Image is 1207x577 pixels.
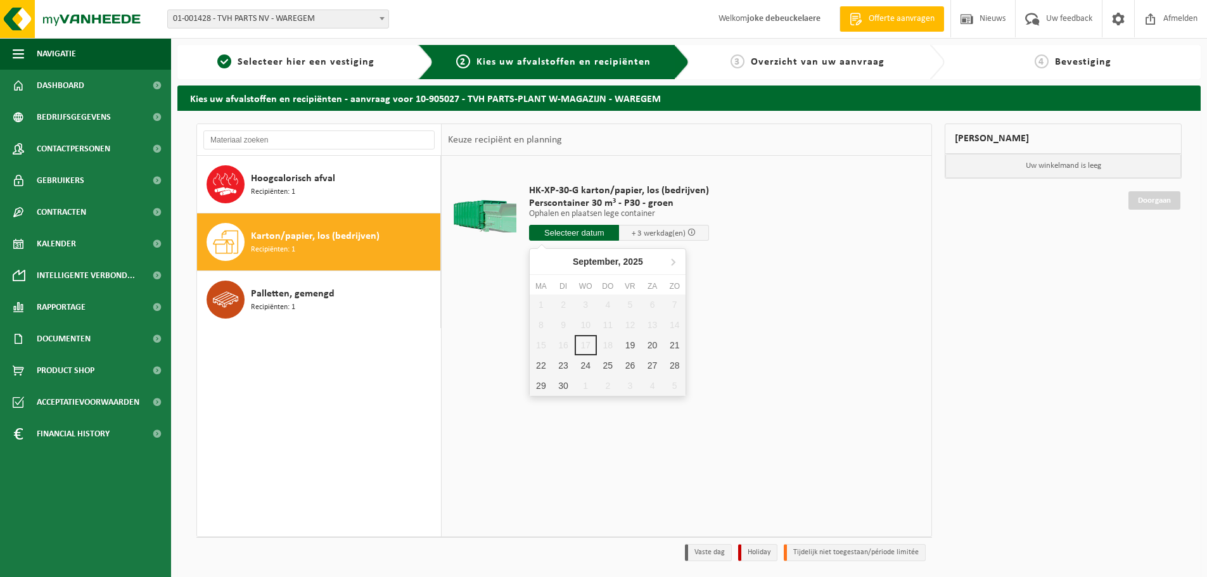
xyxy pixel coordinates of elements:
[251,286,335,301] span: Palletten, gemengd
[37,165,84,196] span: Gebruikers
[945,154,1181,178] p: Uw winkelmand is leeg
[251,171,335,186] span: Hoogcalorisch afval
[632,229,686,238] span: + 3 werkdag(en)
[663,355,686,376] div: 28
[529,184,709,197] span: HK-XP-30-G karton/papier, los (bedrijven)
[251,229,380,244] span: Karton/papier, los (bedrijven)
[217,54,231,68] span: 1
[575,280,597,293] div: wo
[641,335,663,355] div: 20
[641,280,663,293] div: za
[575,376,597,396] div: 1
[197,156,441,213] button: Hoogcalorisch afval Recipiënten: 1
[184,54,408,70] a: 1Selecteer hier een vestiging
[168,10,388,28] span: 01-001428 - TVH PARTS NV - WAREGEM
[623,257,643,266] i: 2025
[37,133,110,165] span: Contactpersonen
[177,86,1201,110] h2: Kies uw afvalstoffen en recipiënten - aanvraag voor 10-905027 - TVH PARTS-PLANT W-MAGAZIJN - WAREGEM
[641,355,663,376] div: 27
[552,376,574,396] div: 30
[251,186,295,198] span: Recipiënten: 1
[167,10,389,29] span: 01-001428 - TVH PARTS NV - WAREGEM
[1128,191,1180,210] a: Doorgaan
[529,225,619,241] input: Selecteer datum
[747,14,821,23] strong: joke debeuckelaere
[456,54,470,68] span: 2
[442,124,568,156] div: Keuze recipiënt en planning
[530,355,552,376] div: 22
[530,280,552,293] div: ma
[1035,54,1049,68] span: 4
[597,355,619,376] div: 25
[597,280,619,293] div: do
[597,376,619,396] div: 2
[37,260,135,291] span: Intelligente verbond...
[619,355,641,376] div: 26
[751,57,884,67] span: Overzicht van uw aanvraag
[251,244,295,256] span: Recipiënten: 1
[37,38,76,70] span: Navigatie
[619,280,641,293] div: vr
[619,376,641,396] div: 3
[37,323,91,355] span: Documenten
[37,70,84,101] span: Dashboard
[197,271,441,328] button: Palletten, gemengd Recipiënten: 1
[865,13,938,25] span: Offerte aanvragen
[37,101,111,133] span: Bedrijfsgegevens
[575,355,597,376] div: 24
[37,418,110,450] span: Financial History
[552,355,574,376] div: 23
[663,280,686,293] div: zo
[37,355,94,386] span: Product Shop
[238,57,374,67] span: Selecteer hier een vestiging
[37,386,139,418] span: Acceptatievoorwaarden
[529,210,709,219] p: Ophalen en plaatsen lege container
[619,335,641,355] div: 19
[685,544,732,561] li: Vaste dag
[738,544,777,561] li: Holiday
[663,376,686,396] div: 5
[552,280,574,293] div: di
[37,228,76,260] span: Kalender
[529,197,709,210] span: Perscontainer 30 m³ - P30 - groen
[37,291,86,323] span: Rapportage
[663,335,686,355] div: 21
[945,124,1182,154] div: [PERSON_NAME]
[37,196,86,228] span: Contracten
[251,301,295,314] span: Recipiënten: 1
[641,376,663,396] div: 4
[731,54,744,68] span: 3
[476,57,651,67] span: Kies uw afvalstoffen en recipiënten
[203,130,435,149] input: Materiaal zoeken
[1055,57,1111,67] span: Bevestiging
[530,376,552,396] div: 29
[197,213,441,271] button: Karton/papier, los (bedrijven) Recipiënten: 1
[840,6,944,32] a: Offerte aanvragen
[784,544,926,561] li: Tijdelijk niet toegestaan/période limitée
[568,251,648,272] div: September,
